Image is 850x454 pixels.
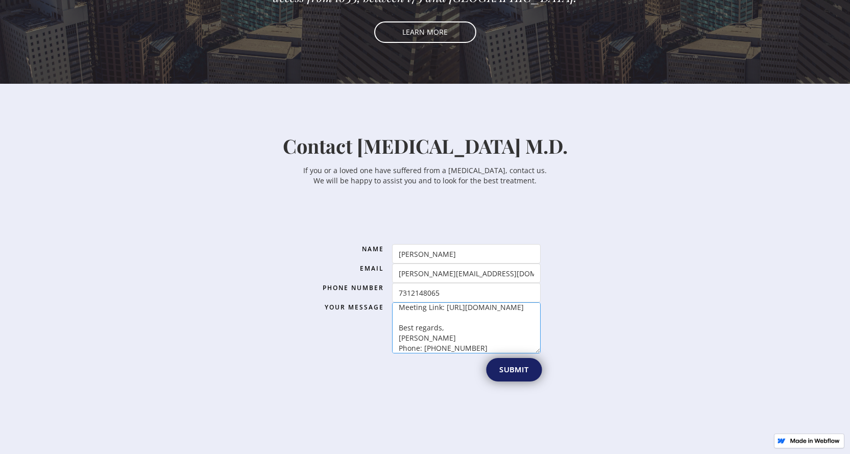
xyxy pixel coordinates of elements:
[134,165,716,186] p: If you or a loved one have suffered from a [MEDICAL_DATA], contact us. We will be happy to assist...
[392,283,541,302] input: Enter your Phone Number
[310,264,384,274] label: Email
[310,302,384,313] label: Your Message
[392,244,541,264] input: Enter your name
[486,358,542,381] input: Submit
[134,135,716,157] h1: Contact [MEDICAL_DATA] M.D.
[310,244,541,381] form: Email Form
[310,244,384,254] label: Name
[374,21,476,43] a: LEARN MORE
[790,438,840,443] img: Made in Webflow
[392,264,541,283] input: Enter your email
[310,283,384,293] label: Phone Number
